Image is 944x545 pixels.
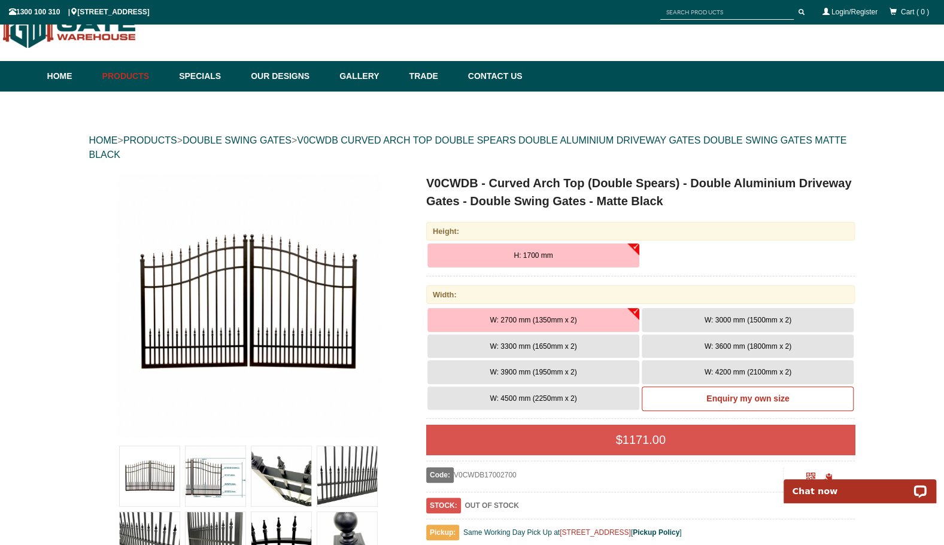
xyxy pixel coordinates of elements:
iframe: LiveChat chat widget [776,465,944,503]
a: V0CWDB - Curved Arch Top (Double Spears) - Double Aluminium Driveway Gates - Double Swing Gates -... [90,174,407,437]
button: H: 1700 mm [427,243,639,267]
a: DOUBLE SWING GATES [183,135,292,145]
span: STOCK: [426,498,461,513]
a: Our Designs [245,61,333,92]
a: Enquiry my own size [642,386,854,412]
img: V0CWDB - Curved Arch Top (Double Spears) - Double Aluminium Driveway Gates - Double Swing Gates -... [317,446,377,506]
span: H: 1700 mm [514,251,553,260]
span: W: 4500 mm (2250mm x 2) [490,394,576,403]
img: V0CWDB - Curved Arch Top (Double Spears) - Double Aluminium Driveway Gates - Double Swing Gates -... [186,446,245,506]
span: W: 3000 mm (1500mm x 2) [705,316,791,324]
div: Height: [426,222,855,240]
a: PRODUCTS [123,135,177,145]
span: Code: [426,467,454,483]
button: W: 2700 mm (1350mm x 2) [427,308,639,332]
b: OUT OF STOCK [465,501,518,510]
a: Gallery [333,61,403,92]
span: Same Working Day Pick Up at [ ] [463,528,682,537]
a: Pickup Policy [633,528,679,537]
span: Pickup: [426,525,459,540]
span: W: 4200 mm (2100mm x 2) [705,368,791,376]
img: V0CWDB - Curved Arch Top (Double Spears) - Double Aluminium Driveway Gates - Double Swing Gates -... [117,174,380,437]
span: 1171.00 [623,433,666,446]
img: V0CWDB - Curved Arch Top (Double Spears) - Double Aluminium Driveway Gates - Double Swing Gates -... [251,446,311,506]
input: SEARCH PRODUCTS [660,5,794,20]
div: $ [426,425,855,455]
h1: V0CWDB - Curved Arch Top (Double Spears) - Double Aluminium Driveway Gates - Double Swing Gates -... [426,174,855,210]
a: HOME [89,135,118,145]
a: Login/Register [831,8,878,16]
div: > > > [89,121,855,174]
a: Specials [173,61,245,92]
a: V0CWDB CURVED ARCH TOP DOUBLE SPEARS DOUBLE ALUMINIUM DRIVEWAY GATES DOUBLE SWING GATES MATTE BLACK [89,135,847,160]
a: [STREET_ADDRESS] [560,528,631,537]
button: W: 3300 mm (1650mm x 2) [427,334,639,358]
button: W: 3000 mm (1500mm x 2) [642,308,854,332]
a: Products [96,61,174,92]
span: 1300 100 310 | [STREET_ADDRESS] [9,8,150,16]
b: Enquiry my own size [706,394,789,403]
button: W: 3900 mm (1950mm x 2) [427,360,639,384]
img: V0CWDB - Curved Arch Top (Double Spears) - Double Aluminium Driveway Gates - Double Swing Gates -... [120,446,180,506]
button: W: 4500 mm (2250mm x 2) [427,386,639,410]
a: Trade [403,61,462,92]
a: Home [47,61,96,92]
span: W: 3300 mm (1650mm x 2) [490,342,576,351]
button: W: 3600 mm (1800mm x 2) [642,334,854,358]
span: W: 3600 mm (1800mm x 2) [705,342,791,351]
span: W: 3900 mm (1950mm x 2) [490,368,576,376]
span: Cart ( 0 ) [901,8,929,16]
button: W: 4200 mm (2100mm x 2) [642,360,854,384]
a: Contact Us [462,61,523,92]
div: V0CWDB17002700 [426,467,784,483]
div: Width: [426,285,855,304]
span: W: 2700 mm (1350mm x 2) [490,316,576,324]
